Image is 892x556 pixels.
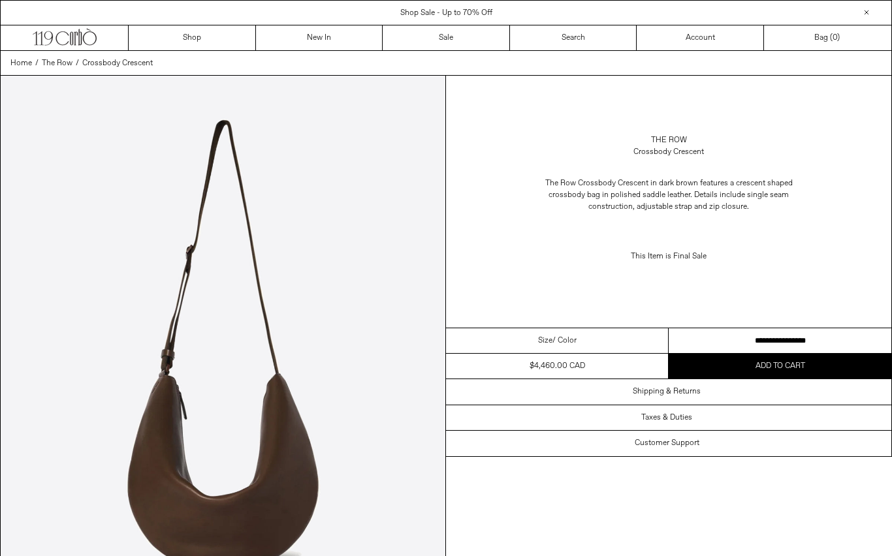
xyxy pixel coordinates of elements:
[42,57,72,69] a: The Row
[538,244,799,269] p: This Item is Final Sale
[552,335,577,347] span: / Color
[400,8,492,18] a: Shop Sale - Up to 70% Off
[833,32,840,44] span: )
[637,25,764,50] a: Account
[833,33,837,43] span: 0
[530,360,585,372] div: $4,460.00 CAD
[383,25,510,50] a: Sale
[129,25,256,50] a: Shop
[82,58,153,69] span: Crossbody Crescent
[42,58,72,69] span: The Row
[764,25,891,50] a: Bag ()
[651,134,687,146] a: The Row
[633,387,701,396] h3: Shipping & Returns
[538,335,552,347] span: Size
[10,58,32,69] span: Home
[756,361,805,371] span: Add to cart
[76,57,79,69] span: /
[633,146,704,158] div: Crossbody Crescent
[641,413,692,422] h3: Taxes & Duties
[510,25,637,50] a: Search
[538,171,799,219] p: The Row Crossbody Crescent in dark brown features a crescent shaped crossbody bag in polished sad...
[35,57,39,69] span: /
[256,25,383,50] a: New In
[635,439,699,448] h3: Customer Support
[10,57,32,69] a: Home
[82,57,153,69] a: Crossbody Crescent
[669,354,891,378] button: Add to cart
